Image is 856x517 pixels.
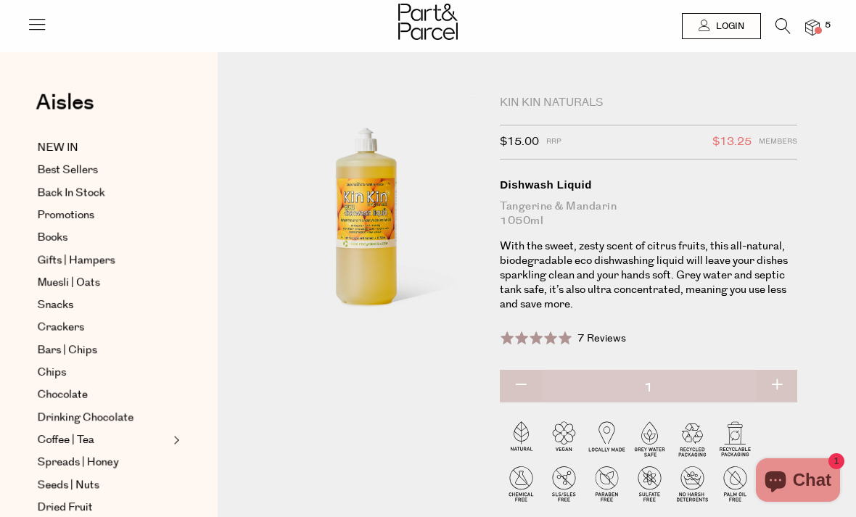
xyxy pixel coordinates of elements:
[37,342,97,359] span: Bars | Chips
[712,133,752,152] span: $13.25
[37,252,169,269] a: Gifts | Hampers
[37,364,66,381] span: Chips
[759,133,797,152] span: Members
[500,239,797,312] p: With the sweet, zesty scent of citrus fruits, this all-natural, biodegradable eco dishwashing liq...
[37,297,73,314] span: Snacks
[628,417,671,460] img: P_P-ICONS-Live_Bec_V11_Grey_Water_Safe.svg
[805,20,820,35] a: 5
[543,417,585,460] img: P_P-ICONS-Live_Bec_V11_Vegan.svg
[585,417,628,460] img: P_P-ICONS-Live_Bec_V11_Locally_Made_2.svg
[37,454,169,471] a: Spreads | Honey
[714,462,757,505] img: P_P-ICONS-Live_Bec_V11_Palm_Oil_Free.svg
[36,87,94,119] span: Aisles
[37,476,169,494] a: Seeds | Nuts
[37,139,169,157] a: NEW IN
[37,229,67,247] span: Books
[37,342,169,359] a: Bars | Chips
[37,319,169,336] a: Crackers
[37,386,88,404] span: Chocolate
[37,431,169,449] a: Coffee | Tea
[37,184,105,202] span: Back In Stock
[37,499,169,516] a: Dried Fruit
[37,229,169,247] a: Books
[37,184,169,202] a: Back In Stock
[37,319,84,336] span: Crackers
[752,458,844,505] inbox-online-store-chat: Shopify online store chat
[500,133,539,152] span: $15.00
[577,331,626,346] span: 7 Reviews
[671,462,714,505] img: P_P-ICONS-Live_Bec_V11_No_Harsh_Detergents.svg
[37,207,94,224] span: Promotions
[37,162,98,179] span: Best Sellers
[37,499,93,516] span: Dried Fruit
[628,462,671,505] img: P_P-ICONS-Live_Bec_V11_Sulfate_Free.svg
[37,274,169,291] a: Muesli | Oats
[500,462,543,505] img: P_P-ICONS-Live_Bec_V11_Chemical_Free.svg
[36,92,94,128] a: Aisles
[671,417,714,460] img: P_P-ICONS-Live_Bec_V11_Recycle_Packaging.svg
[37,162,169,179] a: Best Sellers
[714,417,757,460] img: P_P-ICONS-Live_Bec_V11_Recyclable_Packaging.svg
[37,252,115,269] span: Gifts | Hampers
[37,454,118,471] span: Spreads | Honey
[37,409,169,426] a: Drinking Chocolate
[37,409,133,426] span: Drinking Chocolate
[37,207,169,224] a: Promotions
[500,96,797,110] div: Kin Kin Naturals
[37,139,78,157] span: NEW IN
[261,96,478,352] img: Dishwash Liquid
[398,4,458,40] img: Part&Parcel
[682,13,761,39] a: Login
[37,297,169,314] a: Snacks
[37,274,100,291] span: Muesli | Oats
[500,370,797,406] input: QTY Dishwash Liquid
[543,462,585,505] img: P_P-ICONS-Live_Bec_V11_SLS-SLES_Free.svg
[500,178,797,192] div: Dishwash Liquid
[546,133,561,152] span: RRP
[37,364,169,381] a: Chips
[500,199,797,228] div: Tangerine & Mandarin 1050ml
[821,19,834,32] span: 5
[585,462,628,505] img: P_P-ICONS-Live_Bec_V11_Paraben_Free.svg
[37,386,169,404] a: Chocolate
[170,431,180,449] button: Expand/Collapse Coffee | Tea
[37,476,99,494] span: Seeds | Nuts
[712,20,744,33] span: Login
[37,431,94,449] span: Coffee | Tea
[500,417,543,460] img: P_P-ICONS-Live_Bec_V11_Natural.svg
